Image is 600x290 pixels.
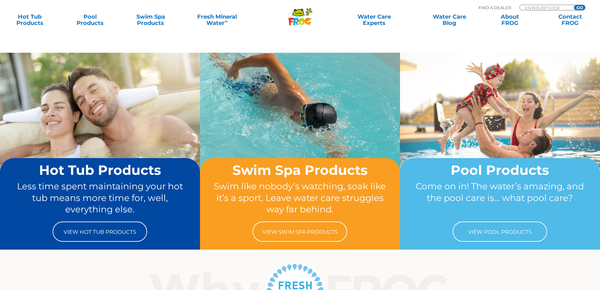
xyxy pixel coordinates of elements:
[6,14,53,26] a: Hot TubProducts
[574,5,585,10] input: GO
[187,14,246,26] a: Fresh MineralWater∞
[12,163,188,177] h2: Hot Tub Products
[547,14,594,26] a: ContactFROG
[67,14,114,26] a: PoolProducts
[400,53,600,202] img: home-banner-pool-short
[12,181,188,215] p: Less time spent maintaining your hot tub means more time for, well, everything else.
[412,181,588,215] p: Come on in! The water’s amazing, and the pool care is… what pool care?
[212,181,388,215] p: Swim like nobody’s watching, soak like it’s a sport. Leave water care struggles way far behind.
[225,19,228,24] sup: ∞
[412,163,588,177] h2: Pool Products
[53,222,147,242] a: View Hot Tub Products
[127,14,174,26] a: Swim SpaProducts
[426,14,473,26] a: Water CareBlog
[212,163,388,177] h2: Swim Spa Products
[453,222,547,242] a: View Pool Products
[524,5,567,10] input: Zip Code Form
[486,14,533,26] a: AboutFROG
[253,222,347,242] a: View Swim Spa Products
[336,14,412,26] a: Water CareExperts
[478,5,511,10] p: Find A Dealer
[200,53,400,202] img: home-banner-swim-spa-short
